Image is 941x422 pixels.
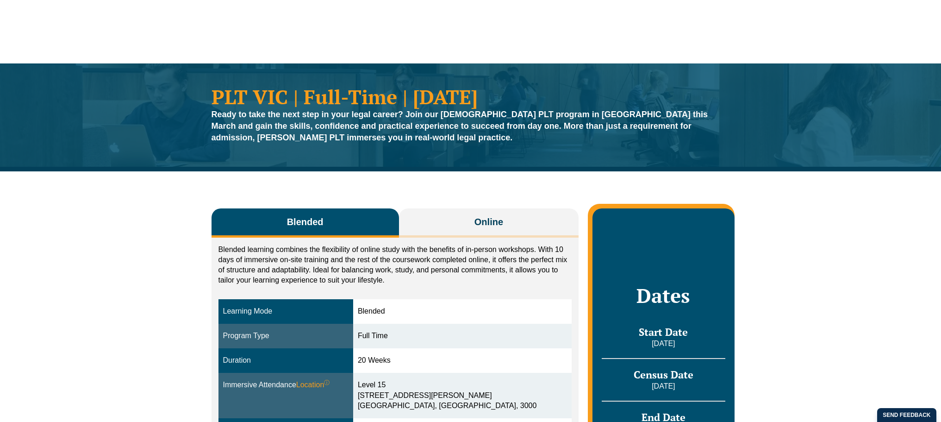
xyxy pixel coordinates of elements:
div: Blended [358,306,567,317]
div: Learning Mode [223,306,349,317]
sup: ⓘ [324,379,330,386]
div: Duration [223,355,349,366]
span: Start Date [639,325,688,339]
span: Census Date [634,368,693,381]
div: Full Time [358,331,567,341]
p: [DATE] [602,339,725,349]
div: Immersive Attendance [223,380,349,391]
p: Blended learning combines the flexibility of online study with the benefits of in-person workshop... [218,245,572,285]
strong: Ready to take the next step in your legal career? Join our [DEMOGRAPHIC_DATA] PLT program in [GEO... [212,110,708,142]
span: Blended [287,215,324,228]
p: [DATE] [602,381,725,391]
span: Location [296,380,330,391]
div: 20 Weeks [358,355,567,366]
div: Program Type [223,331,349,341]
span: Online [474,215,503,228]
h2: Dates [602,284,725,307]
h1: PLT VIC | Full-Time | [DATE] [212,87,730,107]
div: Level 15 [STREET_ADDRESS][PERSON_NAME] [GEOGRAPHIC_DATA], [GEOGRAPHIC_DATA], 3000 [358,380,567,412]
